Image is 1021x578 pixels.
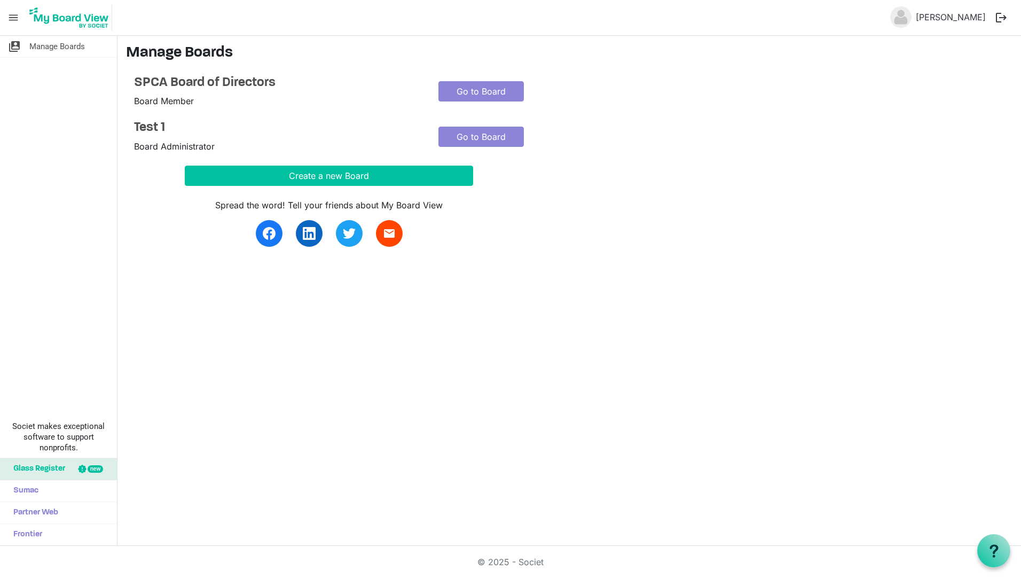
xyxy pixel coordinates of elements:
[912,6,990,28] a: [PERSON_NAME]
[438,127,524,147] a: Go to Board
[990,6,1012,29] button: logout
[134,141,215,152] span: Board Administrator
[134,96,194,106] span: Board Member
[8,458,65,480] span: Glass Register
[126,44,1012,63] h3: Manage Boards
[376,220,403,247] a: email
[134,120,422,136] a: Test 1
[263,227,276,240] img: facebook.svg
[438,81,524,101] a: Go to Board
[185,199,473,212] div: Spread the word! Tell your friends about My Board View
[303,227,316,240] img: linkedin.svg
[890,6,912,28] img: no-profile-picture.svg
[8,524,42,545] span: Frontier
[5,421,112,453] span: Societ makes exceptional software to support nonprofits.
[26,4,112,31] img: My Board View Logo
[8,480,38,502] span: Sumac
[8,36,21,57] span: switch_account
[185,166,473,186] button: Create a new Board
[3,7,23,28] span: menu
[88,465,103,473] div: new
[134,75,422,91] a: SPCA Board of Directors
[343,227,356,240] img: twitter.svg
[477,557,544,567] a: © 2025 - Societ
[8,502,58,524] span: Partner Web
[29,36,85,57] span: Manage Boards
[26,4,116,31] a: My Board View Logo
[383,227,396,240] span: email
